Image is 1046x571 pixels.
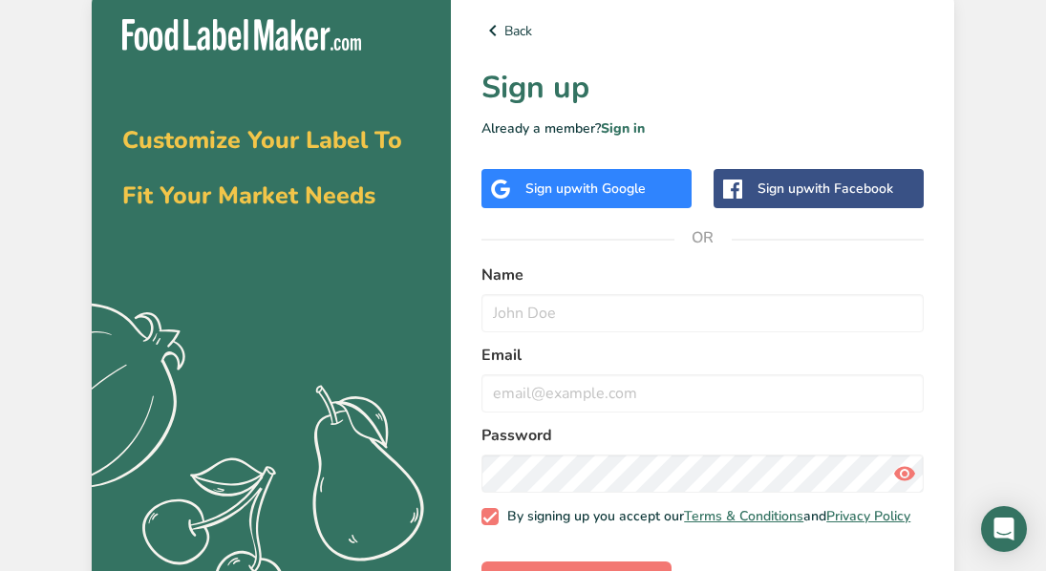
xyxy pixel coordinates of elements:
[481,374,924,412] input: email@example.com
[481,118,924,138] p: Already a member?
[481,424,924,447] label: Password
[758,179,893,199] div: Sign up
[481,264,924,286] label: Name
[674,209,732,266] span: OR
[481,294,924,332] input: John Doe
[481,344,924,367] label: Email
[525,179,646,199] div: Sign up
[571,180,646,198] span: with Google
[122,124,402,212] span: Customize Your Label To Fit Your Market Needs
[981,506,1027,552] div: Open Intercom Messenger
[601,119,645,137] a: Sign in
[684,507,803,525] a: Terms & Conditions
[481,19,924,42] a: Back
[499,508,911,525] span: By signing up you accept our and
[481,65,924,111] h1: Sign up
[826,507,910,525] a: Privacy Policy
[122,19,361,51] img: Food Label Maker
[803,180,893,198] span: with Facebook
